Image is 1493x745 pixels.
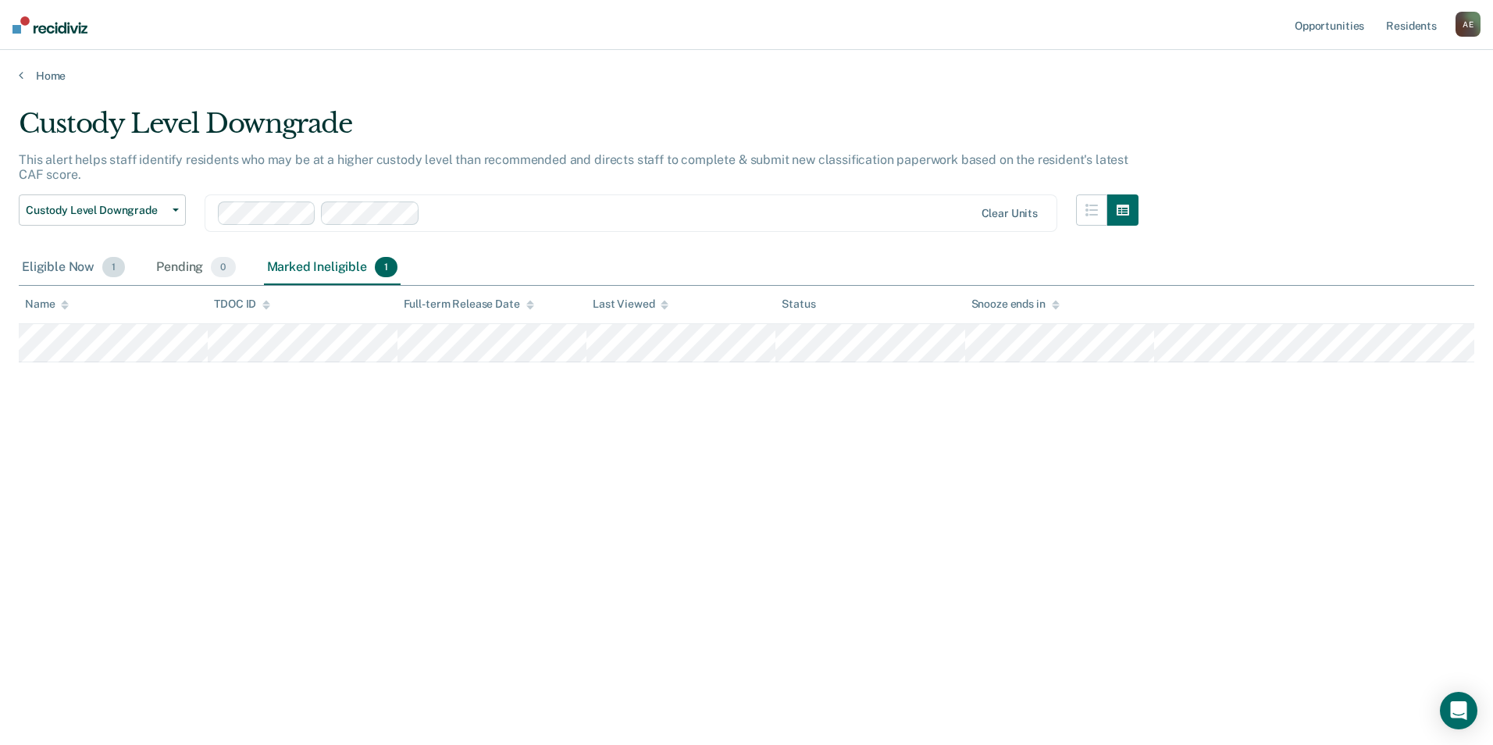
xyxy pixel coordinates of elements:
button: Custody Level Downgrade [19,194,186,226]
div: Full-term Release Date [404,298,534,311]
span: 0 [211,257,235,277]
div: Snooze ends in [971,298,1060,311]
div: TDOC ID [214,298,270,311]
span: Custody Level Downgrade [26,204,166,217]
span: 1 [102,257,125,277]
div: Last Viewed [593,298,668,311]
img: Recidiviz [12,16,87,34]
a: Home [19,69,1474,83]
p: This alert helps staff identify residents who may be at a higher custody level than recommended a... [19,152,1128,182]
span: 1 [375,257,397,277]
div: Open Intercom Messenger [1440,692,1477,729]
div: Clear units [982,207,1039,220]
div: A E [1456,12,1481,37]
button: AE [1456,12,1481,37]
div: Pending0 [153,251,238,285]
div: Eligible Now1 [19,251,128,285]
div: Custody Level Downgrade [19,108,1138,152]
div: Status [782,298,815,311]
div: Name [25,298,69,311]
div: Marked Ineligible1 [264,251,401,285]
